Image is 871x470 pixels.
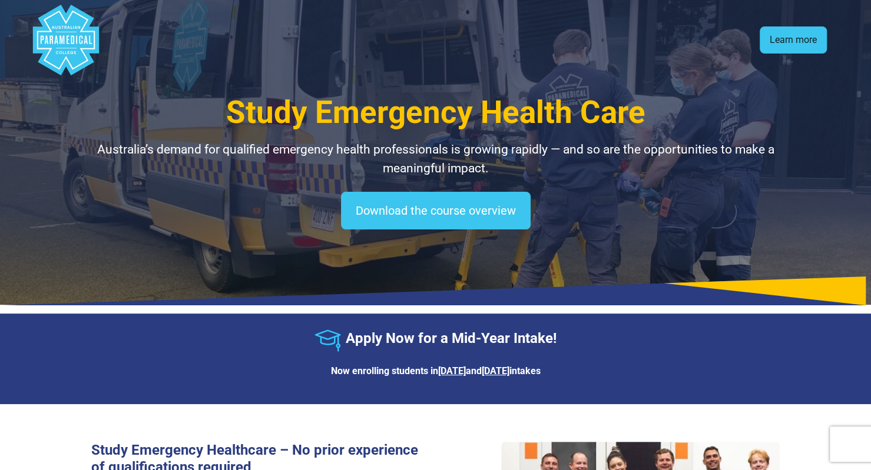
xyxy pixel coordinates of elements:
[341,192,531,229] a: Download the course overview
[226,94,645,131] span: Study Emergency Health Care
[438,365,466,376] u: [DATE]
[346,330,557,346] strong: Apply Now for a Mid-Year Intake!
[91,141,780,178] p: Australia’s demand for qualified emergency health professionals is growing rapidly — and so are t...
[331,365,541,376] strong: Now enrolling students in and intakes
[760,26,827,54] a: Learn more
[482,365,509,376] u: [DATE]
[31,5,101,75] div: Australian Paramedical College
